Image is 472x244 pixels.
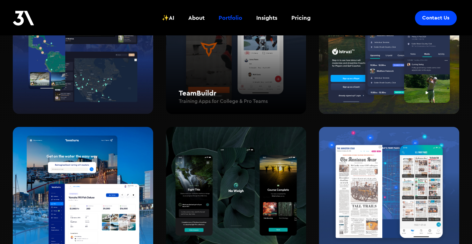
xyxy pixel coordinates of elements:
div: Pricing [291,14,311,22]
h4: Training Apps for College & Pro Teams [179,98,268,105]
div: ✨AI [162,14,174,22]
a: Pricing [288,6,314,30]
div: About [188,14,205,22]
a: Portfolio [215,6,246,30]
div: Portfolio [219,14,242,22]
a: Contact Us [415,11,457,25]
div: Insights [256,14,277,22]
a: ✨AI [158,6,178,30]
a: Insights [252,6,281,30]
h2: TeamBuildr [179,88,306,98]
a: About [184,6,208,30]
div: Contact Us [422,15,449,21]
